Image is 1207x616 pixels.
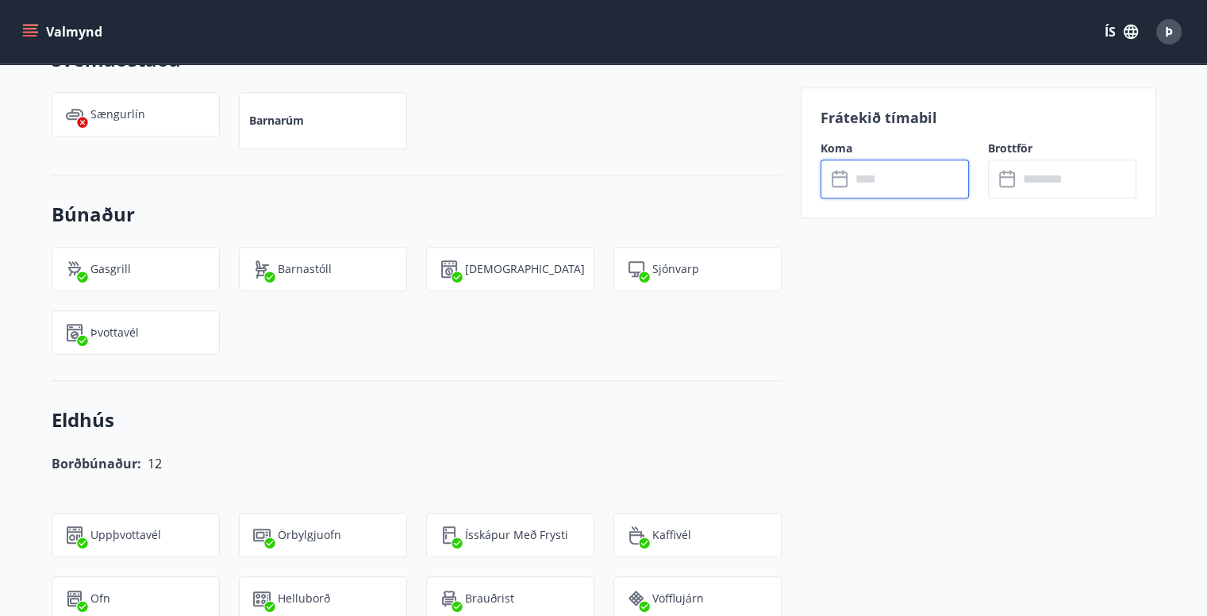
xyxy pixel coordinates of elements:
[65,260,84,279] img: ZXjrS3QKesehq6nQAPjaRuRTI364z8ohTALB4wBr.svg
[90,261,131,277] p: Gasgrill
[1150,13,1188,51] button: Þ
[249,113,304,129] p: Barnarúm
[278,527,341,543] p: Örbylgjuofn
[19,17,109,46] button: menu
[52,455,141,472] span: Borðbúnaður:
[148,452,162,475] h6: 12
[652,527,691,543] p: Kaffivél
[52,201,782,228] h3: Búnaður
[627,526,646,545] img: YAuCf2RVBoxcWDOxEIXE9JF7kzGP1ekdDd7KNrAY.svg
[652,261,699,277] p: Sjónvarp
[278,591,330,606] p: Helluborð
[52,406,782,433] h3: Eldhús
[90,591,110,606] p: Ofn
[252,589,271,608] img: 9R1hYb2mT2cBJz2TGv4EKaumi4SmHMVDNXcQ7C8P.svg
[1165,23,1173,40] span: Þ
[65,105,84,124] img: voDv6cIEW3bUoUae2XJIjz6zjPXrrHmNT2GVdQ2h.svg
[465,591,514,606] p: Brauðrist
[65,526,84,545] img: 7hj2GulIrg6h11dFIpsIzg8Ak2vZaScVwTihwv8g.svg
[90,527,161,543] p: Uppþvottavél
[465,527,568,543] p: Ísskápur með frysti
[821,141,969,156] label: Koma
[988,141,1136,156] label: Brottför
[1096,17,1147,46] button: ÍS
[278,261,332,277] p: Barnastóll
[627,260,646,279] img: mAminyBEY3mRTAfayxHTq5gfGd6GwGu9CEpuJRvg.svg
[65,323,84,342] img: Dl16BY4EX9PAW649lg1C3oBuIaAsR6QVDQBO2cTm.svg
[440,260,459,279] img: hddCLTAnxqFUMr1fxmbGG8zWilo2syolR0f9UjPn.svg
[440,526,459,545] img: CeBo16TNt2DMwKWDoQVkwc0rPfUARCXLnVWH1QgS.svg
[821,107,1136,128] p: Frátekið tímabil
[465,261,585,277] p: [DEMOGRAPHIC_DATA]
[627,589,646,608] img: I6yc7n08mHczeLw8NTcFixl2JUhVGZy2Gh8TEZ9K.svg
[65,589,84,608] img: zPVQBp9blEdIFer1EsEXGkdLSf6HnpjwYpytJsbc.svg
[440,589,459,608] img: eXskhI6PfzAYYayp6aE5zL2Gyf34kDYkAHzo7Blm.svg
[252,260,271,279] img: ro1VYixuww4Qdd7lsw8J65QhOwJZ1j2DOUyXo3Mt.svg
[652,591,704,606] p: Vöfflujárn
[90,106,145,122] p: Sængurlín
[90,325,139,341] p: Þvottavél
[252,526,271,545] img: WhzojLTXTmGNzu0iQ37bh4OB8HAJRP8FBs0dzKJK.svg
